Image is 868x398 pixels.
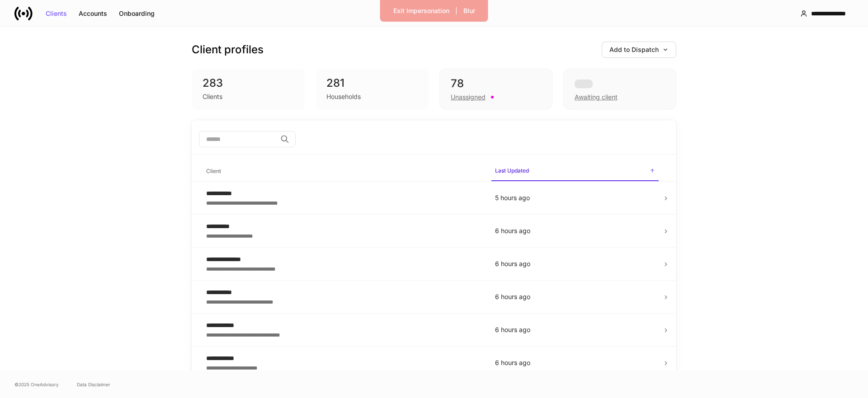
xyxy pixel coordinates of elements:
div: 283 [203,76,294,90]
p: 6 hours ago [495,358,655,367]
h6: Last Updated [495,166,529,175]
span: © 2025 OneAdvisory [14,381,59,388]
button: Accounts [73,6,113,21]
div: Clients [46,10,67,17]
div: Accounts [79,10,107,17]
div: Onboarding [119,10,155,17]
p: 6 hours ago [495,325,655,334]
p: 6 hours ago [495,292,655,301]
div: 78Unassigned [439,69,552,109]
p: 6 hours ago [495,259,655,268]
button: Onboarding [113,6,160,21]
button: Clients [40,6,73,21]
div: Blur [463,8,475,14]
div: Add to Dispatch [609,47,669,53]
div: Awaiting client [563,69,676,109]
h6: Client [206,167,221,175]
p: 6 hours ago [495,226,655,235]
div: Exit Impersonation [393,8,449,14]
h3: Client profiles [192,42,264,57]
p: 5 hours ago [495,193,655,202]
div: Clients [203,92,222,101]
div: 78 [451,76,541,91]
a: Data Disclaimer [77,381,110,388]
div: 281 [326,76,418,90]
div: Households [326,92,361,101]
button: Blur [458,4,481,18]
div: Awaiting client [575,93,618,102]
div: Unassigned [451,93,486,102]
span: Client [203,162,484,181]
span: Last Updated [491,162,659,181]
button: Add to Dispatch [602,42,676,58]
button: Exit Impersonation [387,4,455,18]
